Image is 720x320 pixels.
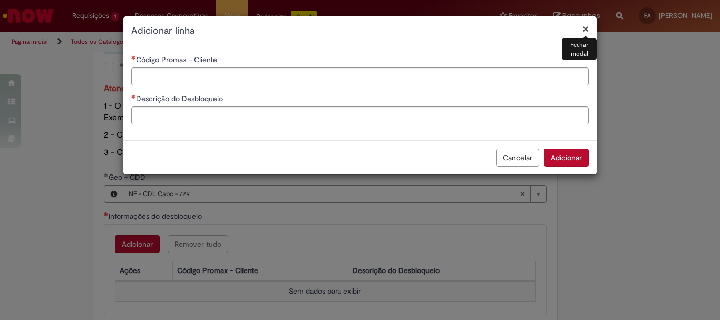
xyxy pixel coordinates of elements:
[562,38,597,60] div: Fechar modal
[496,149,539,167] button: Cancelar
[131,106,589,124] input: Descrição do Desbloqueio
[544,149,589,167] button: Adicionar
[131,24,589,38] h2: Adicionar linha
[582,23,589,34] button: Fechar modal
[131,55,136,60] span: Necessários
[131,67,589,85] input: Código Promax - Cliente
[131,94,136,99] span: Necessários
[136,94,225,103] span: Descrição do Desbloqueio
[136,55,219,64] span: Código Promax - Cliente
